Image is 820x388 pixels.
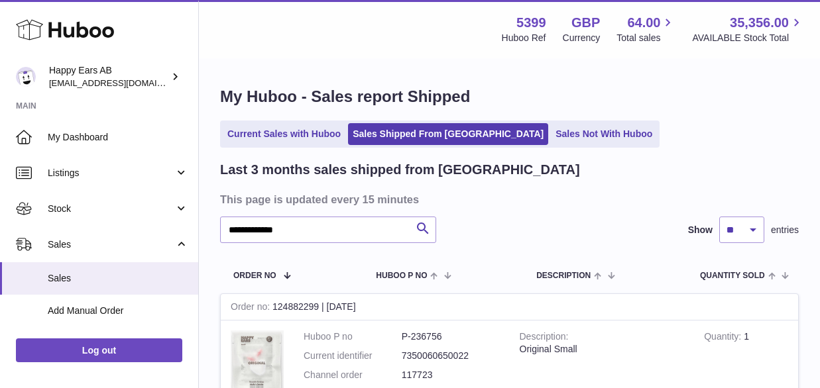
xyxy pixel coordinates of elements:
span: Description [536,271,591,280]
img: 3pl@happyearsearplugs.com [16,67,36,87]
dd: 117723 [402,369,500,381]
div: Currency [563,32,601,44]
dd: P-236756 [402,330,500,343]
span: AVAILABLE Stock Total [692,32,804,44]
span: 64.00 [627,14,660,32]
a: Log out [16,338,182,362]
span: Listings [48,167,174,179]
a: Sales Not With Huboo [551,123,657,145]
dt: Huboo P no [304,330,402,343]
dt: Channel order [304,369,402,381]
strong: 5399 [516,14,546,32]
dt: Current identifier [304,350,402,362]
span: Stock [48,203,174,215]
div: 124882299 | [DATE] [221,294,798,320]
div: Happy Ears AB [49,64,168,89]
span: My Dashboard [48,131,188,144]
span: Huboo P no [376,271,427,280]
strong: Quantity [704,331,744,345]
a: 64.00 Total sales [616,14,675,44]
strong: Description [520,331,569,345]
h3: This page is updated every 15 minutes [220,192,795,207]
span: Quantity Sold [700,271,765,280]
h2: Last 3 months sales shipped from [GEOGRAPHIC_DATA] [220,161,580,179]
a: Current Sales with Huboo [223,123,345,145]
strong: Order no [231,301,272,315]
dd: 7350060650022 [402,350,500,362]
span: [EMAIL_ADDRESS][DOMAIN_NAME] [49,77,195,88]
h1: My Huboo - Sales report Shipped [220,86,799,107]
span: 35,356.00 [730,14,789,32]
span: Sales [48,272,188,285]
span: Total sales [616,32,675,44]
a: 35,356.00 AVAILABLE Stock Total [692,14,804,44]
strong: GBP [571,14,600,32]
span: Add Manual Order [48,305,188,317]
div: Original Small [520,343,685,356]
a: Sales Shipped From [GEOGRAPHIC_DATA] [348,123,548,145]
div: Huboo Ref [502,32,546,44]
span: entries [771,224,799,236]
label: Show [688,224,713,236]
span: Sales [48,238,174,251]
span: Order No [233,271,276,280]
